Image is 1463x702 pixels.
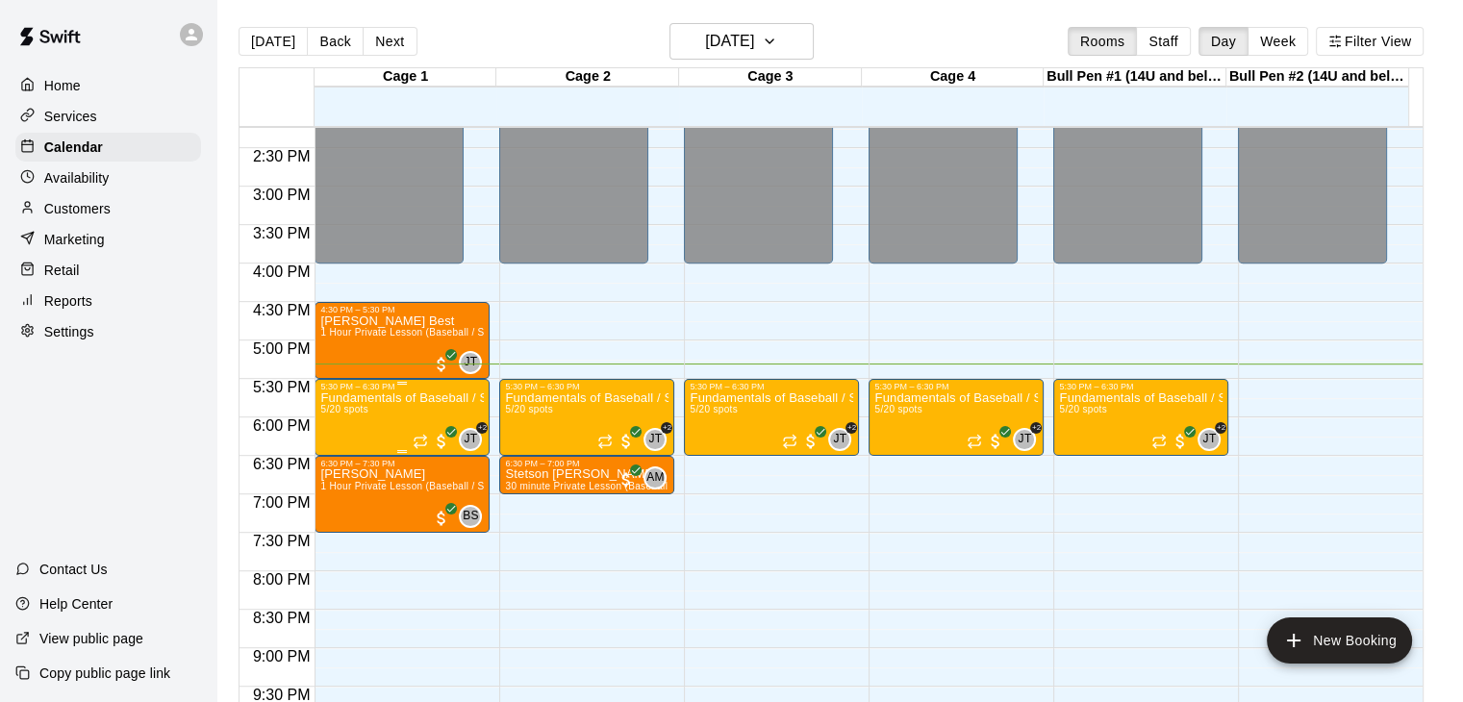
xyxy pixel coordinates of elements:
[15,256,201,285] div: Retail
[15,194,201,223] a: Customers
[320,481,602,491] span: 1 Hour Private Lesson (Baseball / Softball fielding and hitting)
[836,428,851,451] span: Justin Trevino & 2 others
[15,163,201,192] a: Availability
[496,68,679,87] div: Cage 2
[1226,68,1409,87] div: Bull Pen #2 (14U and below)
[874,404,921,414] span: 5/20 spots filled
[1059,382,1223,391] div: 5:30 PM – 6:30 PM
[413,434,428,449] span: Recurring event
[684,379,859,456] div: 5:30 PM – 6:30 PM: Fundamentals of Baseball / Softball
[248,494,315,511] span: 7:00 PM
[1018,430,1031,449] span: JT
[505,459,668,468] div: 6:30 PM – 7:00 PM
[651,428,667,451] span: Justin Trevino & 2 others
[499,456,674,494] div: 6:30 PM – 7:00 PM: Stetson Neubauer
[432,432,451,451] span: All customers have paid
[1215,422,1226,434] span: +2
[505,481,801,491] span: 30 minute Private Lesson (Baseball / Softball fielding and hitting)
[862,68,1045,87] div: Cage 4
[464,353,477,372] span: JT
[464,430,477,449] span: JT
[1068,27,1137,56] button: Rooms
[44,261,80,280] p: Retail
[39,560,108,579] p: Contact Us
[39,629,143,648] p: View public page
[661,422,672,434] span: +2
[248,417,315,434] span: 6:00 PM
[967,434,982,449] span: Recurring event
[44,168,110,188] p: Availability
[15,225,201,254] a: Marketing
[505,404,552,414] span: 5/20 spots filled
[315,302,490,379] div: 4:30 PM – 5:30 PM: Kolter Best
[499,379,674,456] div: 5:30 PM – 6:30 PM: Fundamentals of Baseball / Softball
[1021,428,1036,451] span: Justin Trevino & 2 others
[248,648,315,664] span: 9:00 PM
[248,610,315,626] span: 8:30 PM
[648,430,662,449] span: JT
[845,422,857,434] span: +2
[248,456,315,472] span: 6:30 PM
[1053,379,1228,456] div: 5:30 PM – 6:30 PM: Fundamentals of Baseball / Softball
[248,302,315,318] span: 4:30 PM
[1030,422,1042,434] span: +2
[1198,428,1221,451] div: Justin Trevino
[248,340,315,357] span: 5:00 PM
[459,505,482,528] div: Blake Shepherd
[1013,428,1036,451] div: Justin Trevino
[1202,430,1216,449] span: JT
[315,68,497,87] div: Cage 1
[646,468,665,488] span: AM
[459,351,482,374] div: Justin Trevino
[315,379,490,456] div: 5:30 PM – 6:30 PM: Fundamentals of Baseball / Softball
[505,382,668,391] div: 5:30 PM – 6:30 PM
[597,434,613,449] span: Recurring event
[467,505,482,528] span: Blake Shepherd
[690,382,853,391] div: 5:30 PM – 6:30 PM
[1044,68,1226,87] div: Bull Pen #1 (14U and below)
[15,102,201,131] a: Services
[651,466,667,489] span: Andrew May
[248,263,315,280] span: 4:00 PM
[363,27,416,56] button: Next
[874,382,1038,391] div: 5:30 PM – 6:30 PM
[432,509,451,528] span: All customers have paid
[705,28,754,55] h6: [DATE]
[44,199,111,218] p: Customers
[1267,617,1412,664] button: add
[1205,428,1221,451] span: Justin Trevino & 2 others
[15,317,201,346] a: Settings
[617,432,636,451] span: All customers have paid
[15,133,201,162] a: Calendar
[320,404,367,414] span: 5/20 spots filled
[643,466,667,489] div: Andrew May
[44,230,105,249] p: Marketing
[248,148,315,164] span: 2:30 PM
[315,456,490,533] div: 6:30 PM – 7:30 PM: Weston Ibrom
[320,327,602,338] span: 1 Hour Private Lesson (Baseball / Softball fielding and hitting)
[44,138,103,157] p: Calendar
[476,422,488,434] span: +2
[1316,27,1424,56] button: Filter View
[828,428,851,451] div: Justin Trevino
[459,428,482,451] div: Justin Trevino
[643,428,667,451] div: Justin Trevino
[239,27,308,56] button: [DATE]
[669,23,814,60] button: [DATE]
[679,68,862,87] div: Cage 3
[1151,434,1167,449] span: Recurring event
[869,379,1044,456] div: 5:30 PM – 6:30 PM: Fundamentals of Baseball / Softball
[248,379,315,395] span: 5:30 PM
[1248,27,1308,56] button: Week
[1198,27,1249,56] button: Day
[44,322,94,341] p: Settings
[44,76,81,95] p: Home
[15,71,201,100] div: Home
[782,434,797,449] span: Recurring event
[467,351,482,374] span: Justin Trevino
